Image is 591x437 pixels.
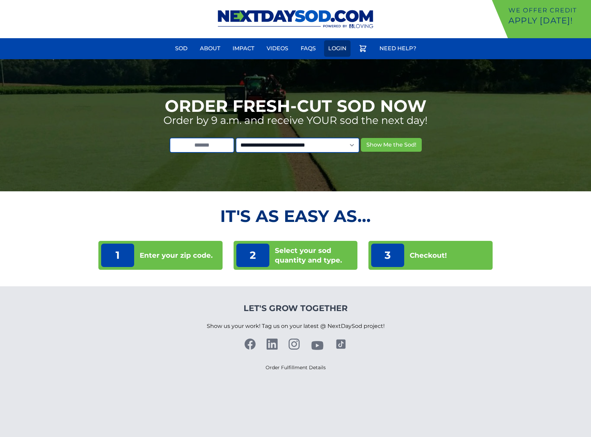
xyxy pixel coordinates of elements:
[375,40,420,57] a: Need Help?
[262,40,292,57] a: Videos
[266,364,326,371] a: Order Fulfillment Details
[196,40,224,57] a: About
[98,208,492,224] h2: It's as Easy As...
[275,246,355,265] p: Select your sod quantity and type.
[207,314,385,339] p: Show us your work! Tag us on your latest @ NextDaySod project!
[171,40,192,57] a: Sod
[508,6,588,15] p: We offer Credit
[165,98,427,114] h1: Order Fresh-Cut Sod Now
[361,138,422,152] button: Show Me the Sod!
[410,251,447,260] p: Checkout!
[140,251,213,260] p: Enter your zip code.
[236,244,269,267] p: 2
[297,40,320,57] a: FAQs
[508,15,588,26] p: Apply [DATE]!
[228,40,258,57] a: Impact
[207,303,385,314] h4: Let's Grow Together
[324,40,351,57] a: Login
[101,244,134,267] p: 1
[163,114,428,127] p: Order by 9 a.m. and receive YOUR sod the next day!
[371,244,404,267] p: 3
